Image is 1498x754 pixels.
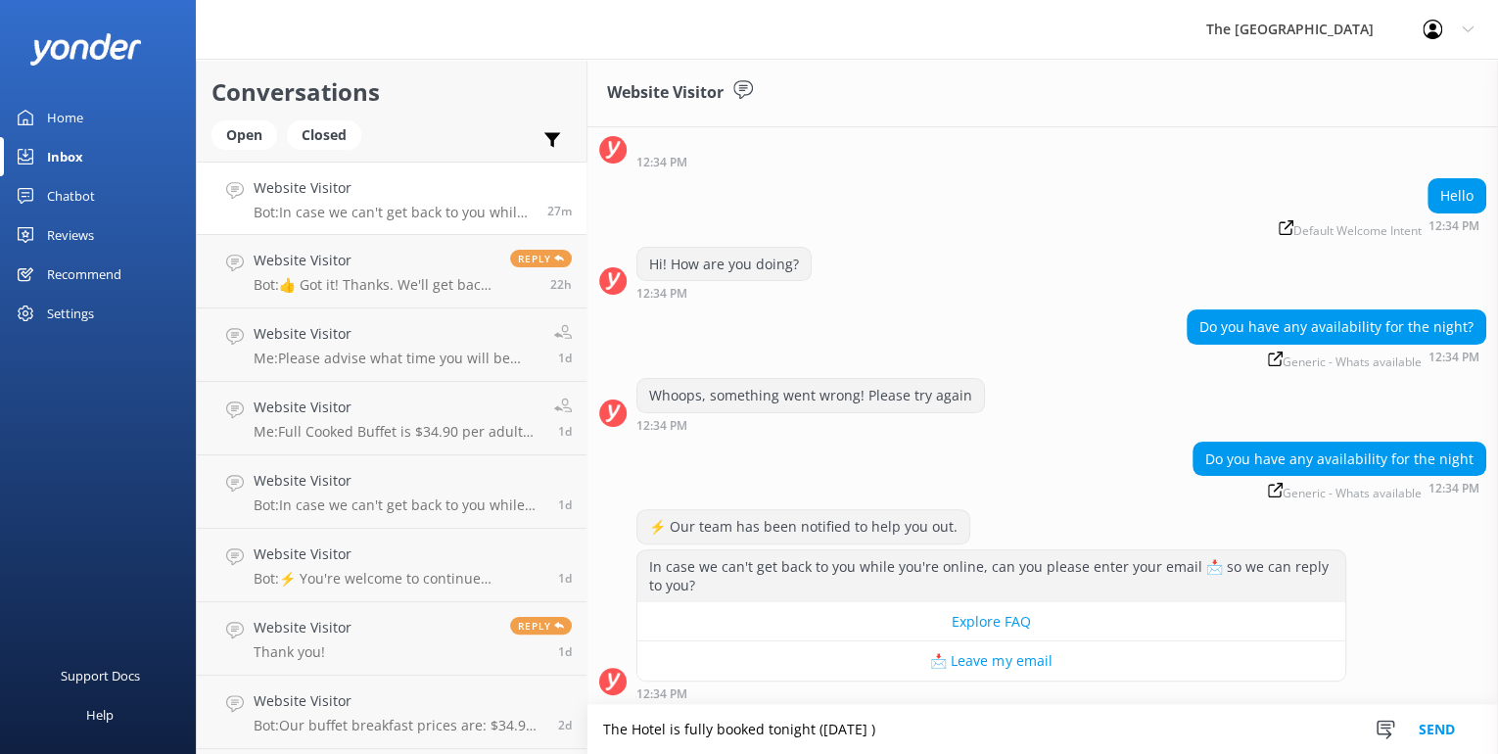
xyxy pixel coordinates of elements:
[254,177,533,199] h4: Website Visitor
[287,120,361,150] div: Closed
[587,705,1498,754] textarea: The Hotel is fully booked tonight ([DATE] )
[1193,481,1486,499] div: Aug 23 2025 12:34pm (UTC +12:00) Pacific/Auckland
[558,350,572,366] span: Aug 22 2025 08:16am (UTC +12:00) Pacific/Auckland
[1194,443,1485,476] div: Do you have any availability for the night
[197,529,586,602] a: Website VisitorBot:⚡ You're welcome to continue messaging and then leave your email 📩 in case we ...
[197,455,586,529] a: Website VisitorBot:In case we can't get back to you while you're online, can you please enter you...
[637,510,969,543] div: ⚡ Our team has been notified to help you out.
[636,288,687,300] strong: 12:34 PM
[254,250,495,271] h4: Website Visitor
[636,157,687,168] strong: 12:34 PM
[211,123,287,145] a: Open
[197,308,586,382] a: Website VisitorMe:Please advise what time you will be arriving1d
[1188,310,1485,344] div: Do you have any availability for the night?
[254,350,539,367] p: Me: Please advise what time you will be arriving
[558,423,572,440] span: Aug 21 2025 10:53pm (UTC +12:00) Pacific/Auckland
[637,641,1345,681] button: 📩 Leave my email
[637,602,1345,641] button: Explore FAQ
[254,543,543,565] h4: Website Visitor
[47,294,94,333] div: Settings
[197,162,586,235] a: Website VisitorBot:In case we can't get back to you while you're online, can you please enter you...
[254,470,543,492] h4: Website Visitor
[558,496,572,513] span: Aug 21 2025 09:18pm (UTC +12:00) Pacific/Auckland
[254,570,543,588] p: Bot: ⚡ You're welcome to continue messaging and then leave your email 📩 in case we can't respond ...
[1428,483,1479,499] strong: 12:34 PM
[254,643,351,661] p: Thank you!
[1428,179,1485,212] div: Hello
[1268,352,1422,368] span: Generic - Whats available
[197,235,586,308] a: Website VisitorBot:👍 Got it! Thanks. We'll get back to you as soon as we canReply22h
[254,496,543,514] p: Bot: In case we can't get back to you while you're online, can you please enter your email 📩 so w...
[636,688,687,700] strong: 12:34 PM
[558,643,572,660] span: Aug 21 2025 04:10pm (UTC +12:00) Pacific/Auckland
[550,276,572,293] span: Aug 22 2025 02:03pm (UTC +12:00) Pacific/Auckland
[1279,220,1422,237] span: Default Welcome Intent
[1272,218,1486,237] div: Aug 23 2025 12:34pm (UTC +12:00) Pacific/Auckland
[1428,220,1479,237] strong: 12:34 PM
[47,215,94,255] div: Reviews
[510,250,572,267] span: Reply
[547,203,572,219] span: Aug 23 2025 12:34pm (UTC +12:00) Pacific/Auckland
[254,690,543,712] h4: Website Visitor
[558,717,572,733] span: Aug 20 2025 09:32pm (UTC +12:00) Pacific/Auckland
[197,382,586,455] a: Website VisitorMe:Full Cooked Buffet is $34.90 per adult or Continental is $24.90 per adult1d
[47,176,95,215] div: Chatbot
[510,617,572,635] span: Reply
[197,676,586,749] a: Website VisitorBot:Our buffet breakfast prices are: $34.90 per adult for cooked, $24.90 per adult...
[254,323,539,345] h4: Website Visitor
[637,550,1345,602] div: In case we can't get back to you while you're online, can you please enter your email 📩 so we can...
[211,73,572,111] h2: Conversations
[636,286,812,300] div: Aug 23 2025 12:34pm (UTC +12:00) Pacific/Auckland
[558,570,572,587] span: Aug 21 2025 05:13pm (UTC +12:00) Pacific/Auckland
[61,656,140,695] div: Support Docs
[47,98,83,137] div: Home
[637,379,984,412] div: Whoops, something went wrong! Please try again
[197,602,586,676] a: Website VisitorThank you!Reply1d
[254,717,543,734] p: Bot: Our buffet breakfast prices are: $34.90 per adult for cooked, $24.90 per adult for continent...
[254,276,495,294] p: Bot: 👍 Got it! Thanks. We'll get back to you as soon as we can
[47,137,83,176] div: Inbox
[1187,350,1486,368] div: Aug 23 2025 12:34pm (UTC +12:00) Pacific/Auckland
[47,255,121,294] div: Recommend
[1400,705,1474,754] button: Send
[254,423,539,441] p: Me: Full Cooked Buffet is $34.90 per adult or Continental is $24.90 per adult
[29,33,142,66] img: yonder-white-logo.png
[211,120,277,150] div: Open
[607,80,724,106] h3: Website Visitor
[287,123,371,145] a: Closed
[636,420,687,432] strong: 12:34 PM
[636,686,1346,700] div: Aug 23 2025 12:34pm (UTC +12:00) Pacific/Auckland
[254,617,351,638] h4: Website Visitor
[254,204,533,221] p: Bot: In case we can't get back to you while you're online, can you please enter your email 📩 so w...
[636,155,1179,168] div: Aug 23 2025 12:34pm (UTC +12:00) Pacific/Auckland
[637,248,811,281] div: Hi! How are you doing?
[254,397,539,418] h4: Website Visitor
[1428,352,1479,368] strong: 12:34 PM
[86,695,114,734] div: Help
[636,418,985,432] div: Aug 23 2025 12:34pm (UTC +12:00) Pacific/Auckland
[1268,483,1422,499] span: Generic - Whats available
